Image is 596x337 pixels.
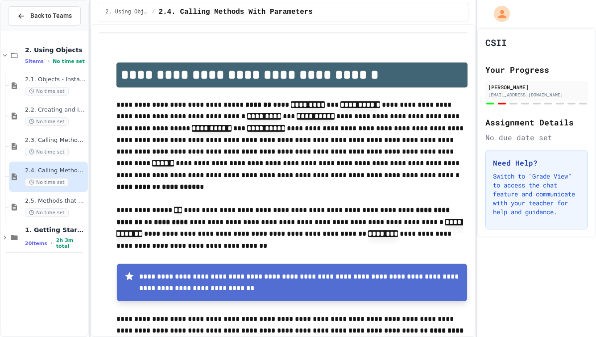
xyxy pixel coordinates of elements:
[25,226,86,234] span: 1. Getting Started and Primitive Types
[25,87,69,96] span: No time set
[25,208,69,217] span: No time set
[25,58,44,64] span: 5 items
[485,132,588,143] div: No due date set
[485,116,588,129] h2: Assignment Details
[56,237,86,249] span: 2h 3m total
[158,7,313,17] span: 2.4. Calling Methods With Parameters
[152,8,155,16] span: /
[53,58,85,64] span: No time set
[488,83,585,91] div: [PERSON_NAME]
[25,241,47,246] span: 20 items
[30,11,72,21] span: Back to Teams
[105,8,148,16] span: 2. Using Objects
[47,58,49,65] span: •
[25,167,86,175] span: 2.4. Calling Methods With Parameters
[8,6,81,25] button: Back to Teams
[25,117,69,126] span: No time set
[25,178,69,187] span: No time set
[484,4,512,24] div: My Account
[493,172,580,216] p: Switch to "Grade View" to access the chat feature and communicate with your teacher for help and ...
[25,137,86,144] span: 2.3. Calling Methods Without Parameters
[51,240,53,247] span: •
[25,148,69,156] span: No time set
[25,46,86,54] span: 2. Using Objects
[25,197,86,205] span: 2.5. Methods that Return Values
[488,92,585,98] div: [EMAIL_ADDRESS][DOMAIN_NAME]
[485,63,588,76] h2: Your Progress
[25,76,86,83] span: 2.1. Objects - Instances of Classes
[493,158,580,168] h3: Need Help?
[485,36,507,49] h1: CSII
[25,106,86,114] span: 2.2. Creating and Initializing Objects: Constructors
